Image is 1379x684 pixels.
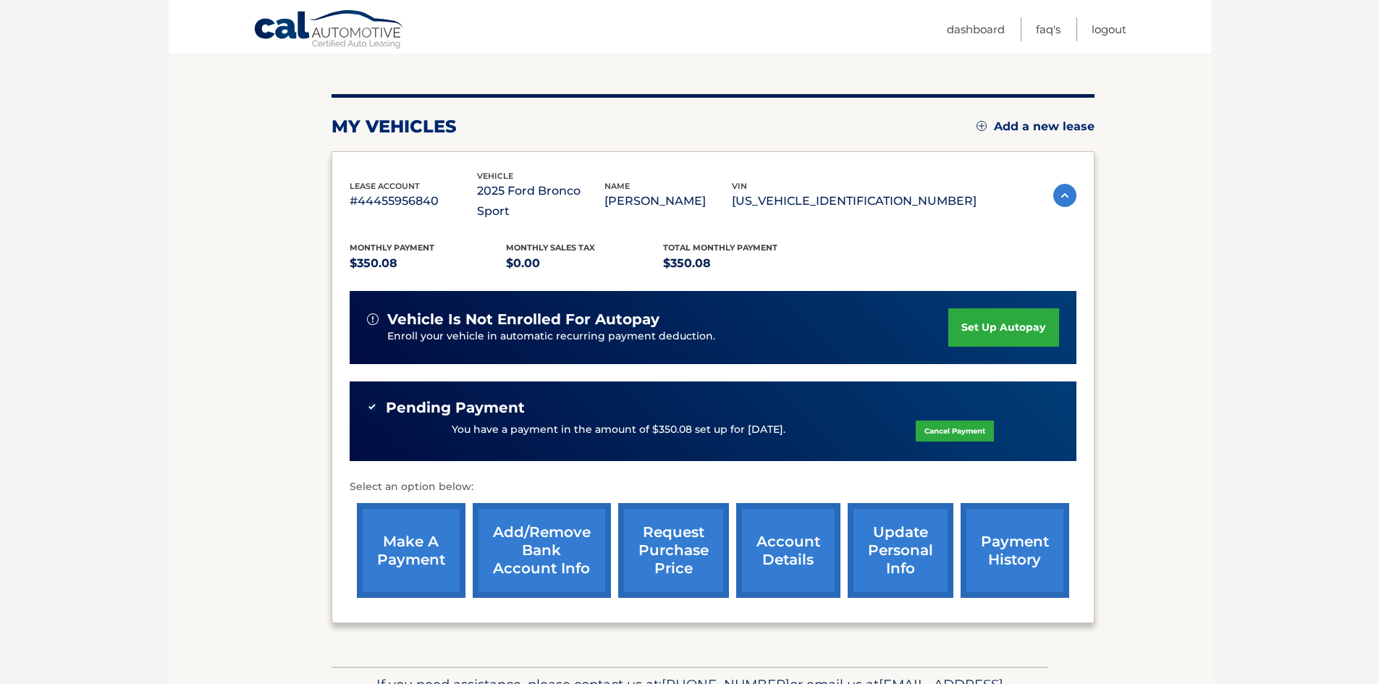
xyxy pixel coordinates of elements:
a: account details [736,503,840,598]
a: Logout [1092,17,1126,41]
a: Cancel Payment [916,421,994,442]
a: set up autopay [948,308,1058,347]
p: [PERSON_NAME] [604,191,732,211]
span: vehicle is not enrolled for autopay [387,311,659,329]
a: payment history [961,503,1069,598]
p: [US_VEHICLE_IDENTIFICATION_NUMBER] [732,191,977,211]
a: request purchase price [618,503,729,598]
a: make a payment [357,503,465,598]
img: check-green.svg [367,402,377,412]
p: $350.08 [350,253,507,274]
img: add.svg [977,121,987,131]
p: $350.08 [663,253,820,274]
img: alert-white.svg [367,313,379,325]
p: You have a payment in the amount of $350.08 set up for [DATE]. [452,422,785,438]
span: lease account [350,181,420,191]
h2: my vehicles [332,116,457,138]
p: Select an option below: [350,478,1076,496]
span: vehicle [477,171,513,181]
p: Enroll your vehicle in automatic recurring payment deduction. [387,329,949,345]
p: 2025 Ford Bronco Sport [477,181,604,221]
img: accordion-active.svg [1053,184,1076,207]
p: #44455956840 [350,191,477,211]
span: Pending Payment [386,399,525,417]
p: $0.00 [506,253,663,274]
span: vin [732,181,747,191]
span: Monthly Payment [350,242,434,253]
a: FAQ's [1036,17,1060,41]
a: Dashboard [947,17,1005,41]
a: Cal Automotive [253,9,405,51]
a: Add/Remove bank account info [473,503,611,598]
span: name [604,181,630,191]
span: Total Monthly Payment [663,242,777,253]
a: update personal info [848,503,953,598]
a: Add a new lease [977,119,1095,134]
span: Monthly sales Tax [506,242,595,253]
